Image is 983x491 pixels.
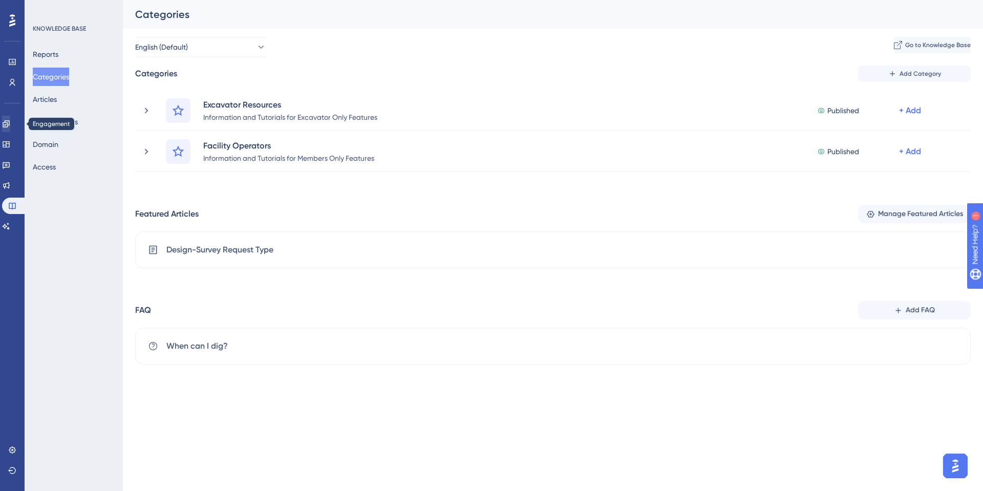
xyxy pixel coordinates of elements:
button: Go to Knowledge Base [894,37,971,53]
span: Add FAQ [906,304,935,316]
span: When can I dig? [166,340,228,352]
button: Manage Featured Articles [858,205,971,223]
div: KNOWLEDGE BASE [33,25,86,33]
div: + Add [899,145,921,158]
button: Domain [33,135,58,154]
button: Reports [33,45,58,63]
span: English (Default) [135,41,188,53]
span: Published [827,104,859,117]
span: Design-Survey Request Type [166,244,273,256]
div: Categories [135,68,177,80]
div: + Add [899,104,921,117]
button: Add FAQ [858,301,971,319]
button: Add Category [858,66,971,82]
button: English (Default) [135,37,266,57]
iframe: UserGuiding AI Assistant Launcher [940,451,971,481]
button: Categories [33,68,69,86]
div: Facility Operators [203,139,375,152]
span: Go to Knowledge Base [905,41,971,49]
div: FAQ [135,304,151,316]
div: Information and Tutorials for Excavator Only Features [203,111,378,123]
span: Manage Featured Articles [878,208,963,220]
button: Access [33,158,56,176]
div: Featured Articles [135,208,199,220]
span: Add Category [900,70,941,78]
div: 1 [71,5,74,13]
button: Articles [33,90,57,109]
div: Categories [135,7,945,22]
span: Published [827,145,859,158]
div: Information and Tutorials for Members Only Features [203,152,375,164]
button: Page Settings [33,113,78,131]
div: Excavator Resources [203,98,378,111]
span: Need Help? [24,3,64,15]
